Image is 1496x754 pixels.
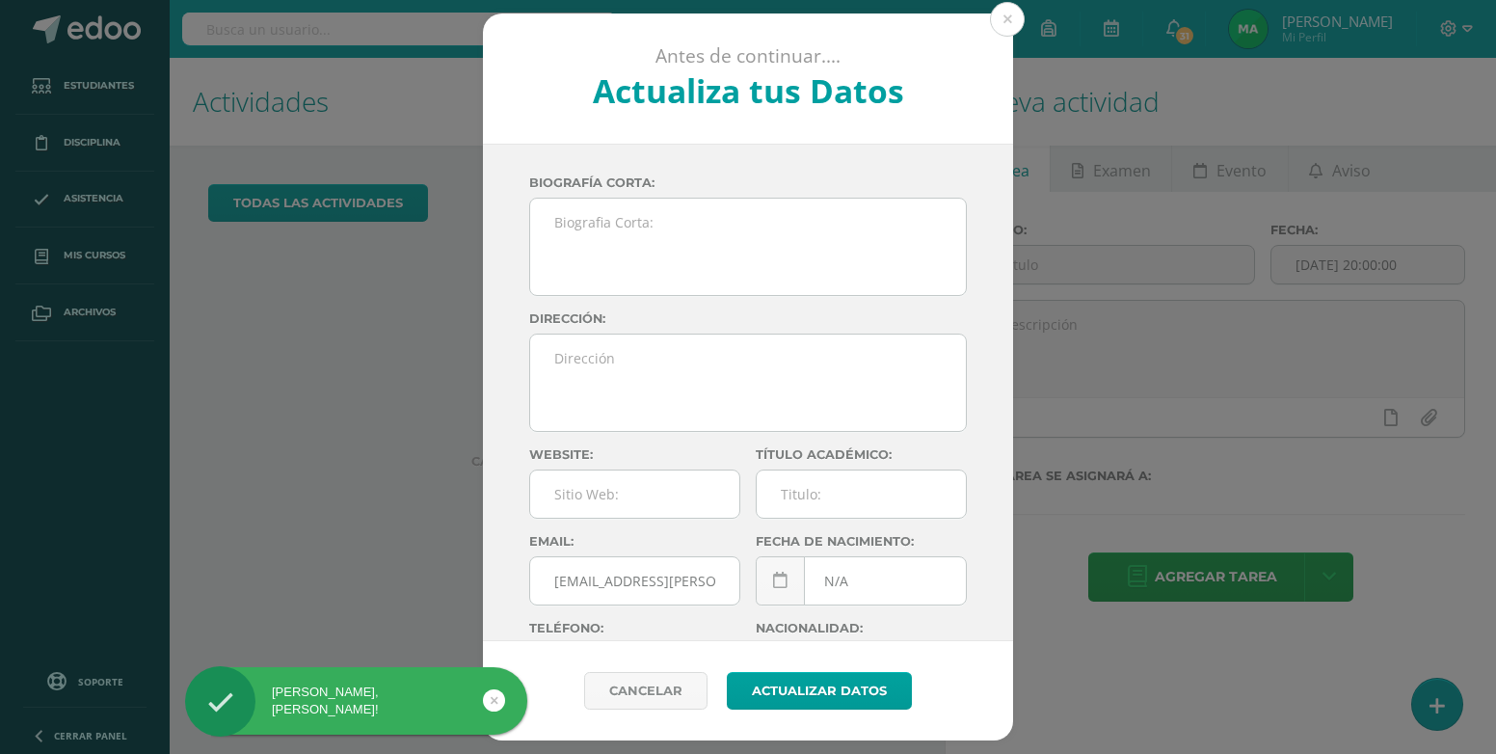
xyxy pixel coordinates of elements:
[529,534,740,549] label: Email:
[529,447,740,462] label: Website:
[530,557,739,605] input: Correo Electronico:
[529,621,740,635] label: Teléfono:
[756,621,967,635] label: Nacionalidad:
[756,534,967,549] label: Fecha de nacimiento:
[529,175,967,190] label: Biografía corta:
[529,311,967,326] label: Dirección:
[756,447,967,462] label: Título académico:
[757,557,966,605] input: Fecha de Nacimiento:
[185,684,527,718] div: [PERSON_NAME], [PERSON_NAME]!
[535,68,962,113] h2: Actualiza tus Datos
[530,471,739,518] input: Sitio Web:
[727,672,912,710] button: Actualizar datos
[535,44,962,68] p: Antes de continuar....
[757,471,966,518] input: Titulo:
[584,672,708,710] a: Cancelar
